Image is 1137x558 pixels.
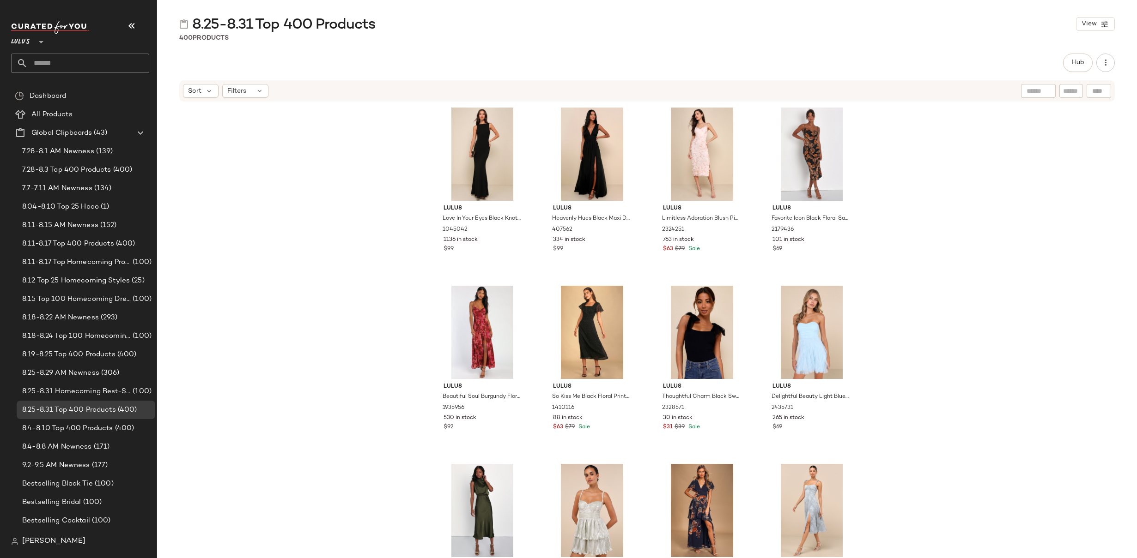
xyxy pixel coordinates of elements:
[663,423,673,432] span: $31
[577,424,590,430] span: Sale
[99,202,109,212] span: (1)
[131,257,152,268] span: (100)
[113,423,134,434] span: (400)
[22,239,114,249] span: 8.11-8.17 Top 400 Products
[22,202,99,212] span: 8.04-8.10 Top 25 Hoco
[436,286,529,379] img: 9942781_1935956.jpg
[663,204,741,213] span: Lulus
[675,245,685,253] span: $79
[772,404,793,412] span: 2435731
[552,404,574,412] span: 1410116
[765,286,858,379] img: 11876001_2435731.jpg
[546,464,638,557] img: 12041481_2480971.jpg
[662,404,684,412] span: 2328571
[443,226,468,234] span: 1045042
[31,109,73,120] span: All Products
[22,146,94,157] span: 7.28-8.1 AM Newness
[114,239,135,249] span: (400)
[687,246,700,252] span: Sale
[663,236,694,244] span: 763 in stock
[553,383,631,391] span: Lulus
[131,386,152,397] span: (100)
[1063,54,1093,72] button: Hub
[772,393,850,401] span: Delightful Beauty Light Blue Mesh Strapless Ruffled Mini Dress
[22,349,116,360] span: 8.19-8.25 Top 400 Products
[227,86,246,96] span: Filters
[443,215,521,223] span: Love In Your Eyes Black Knotted Mermaid Maxi Dress
[1081,20,1097,28] span: View
[130,276,145,286] span: (25)
[436,108,529,201] img: 11678881_1045042.jpg
[22,442,92,452] span: 8.4-8.8 AM Newness
[188,86,201,96] span: Sort
[11,21,90,34] img: cfy_white_logo.C9jOOHJF.svg
[772,423,782,432] span: $69
[92,183,112,194] span: (134)
[111,165,133,175] span: (400)
[772,236,804,244] span: 101 in stock
[11,538,18,545] img: svg%3e
[22,368,99,378] span: 8.25-8.29 AM Newness
[772,245,782,253] span: $69
[565,423,575,432] span: $79
[90,460,108,471] span: (177)
[131,294,152,305] span: (100)
[99,312,118,323] span: (293)
[444,414,476,422] span: 530 in stock
[552,226,572,234] span: 407562
[22,220,98,231] span: 8.11-8.15 AM Newness
[192,16,375,34] span: 8.25-8.31 Top 400 Products
[772,204,851,213] span: Lulus
[552,215,630,223] span: Heavenly Hues Black Maxi Dress
[22,497,81,508] span: Bestselling Bridal
[22,312,99,323] span: 8.18-8.22 AM Newness
[93,479,114,489] span: (100)
[444,423,454,432] span: $92
[687,424,700,430] span: Sale
[656,464,748,557] img: 11296961_958302.jpg
[31,128,92,138] span: Global Clipboards
[30,91,66,102] span: Dashboard
[22,165,111,175] span: 7.28-8.3 Top 400 Products
[1071,59,1084,66] span: Hub
[662,215,740,223] span: Limitless Adoration Blush Pink 3D Floral Embroidered Midi Dress
[81,497,102,508] span: (100)
[22,516,90,526] span: Bestselling Cocktail
[22,276,130,286] span: 8.12 Top 25 Homecoming Styles
[179,19,188,29] img: svg%3e
[662,226,684,234] span: 2324251
[553,204,631,213] span: Lulus
[553,423,563,432] span: $63
[436,464,529,557] img: 10587881_2182536.jpg
[663,383,741,391] span: Lulus
[22,536,85,547] span: [PERSON_NAME]
[22,479,93,489] span: Bestselling Black Tie
[546,108,638,201] img: 11606541_407562.jpg
[772,414,804,422] span: 265 in stock
[656,286,748,379] img: 11431441_2328571.jpg
[22,257,131,268] span: 8.11-8.17 Top Homecoming Product
[552,393,630,401] span: So Kiss Me Black Floral Print Swiss Dot Maxi Dress
[15,91,24,101] img: svg%3e
[443,404,464,412] span: 1935956
[22,386,131,397] span: 8.25-8.31 Homecoming Best-Sellers
[675,423,685,432] span: $39
[553,236,585,244] span: 334 in stock
[90,516,111,526] span: (100)
[99,368,120,378] span: (306)
[22,405,116,415] span: 8.25-8.31 Top 400 Products
[22,460,90,471] span: 9.2-9.5 AM Newness
[179,33,229,43] div: Products
[765,108,858,201] img: 10524421_2179436.jpg
[444,204,522,213] span: Lulus
[772,226,794,234] span: 2179436
[663,414,693,422] span: 30 in stock
[663,245,673,253] span: $63
[444,245,454,253] span: $99
[546,286,638,379] img: 10070721_1410116.jpg
[94,146,113,157] span: (139)
[11,31,30,48] span: Lulus
[98,220,117,231] span: (152)
[131,331,152,342] span: (100)
[444,236,478,244] span: 1136 in stock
